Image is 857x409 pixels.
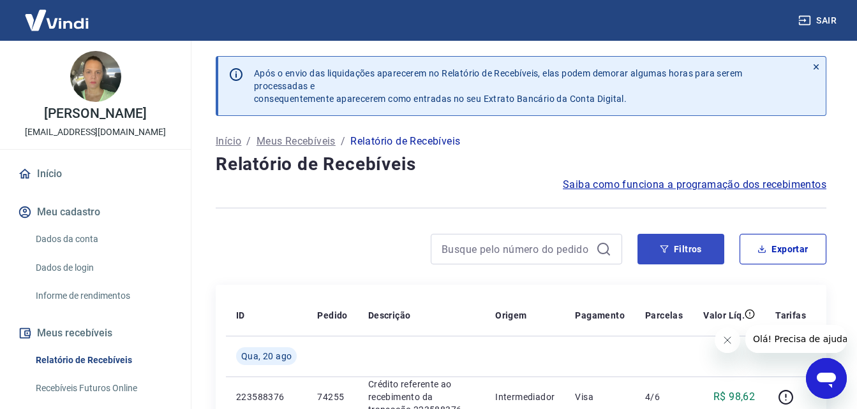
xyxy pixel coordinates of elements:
[31,283,175,309] a: Informe de rendimentos
[25,126,166,139] p: [EMAIL_ADDRESS][DOMAIN_NAME]
[31,255,175,281] a: Dados de login
[44,107,146,120] p: [PERSON_NAME]
[350,134,460,149] p: Relatório de Recebíveis
[241,350,292,362] span: Qua, 20 ago
[645,309,683,322] p: Parcelas
[775,309,806,322] p: Tarifas
[341,134,345,149] p: /
[31,226,175,252] a: Dados da conta
[317,391,347,403] p: 74255
[442,240,591,259] input: Busque pelo número do pedido
[637,234,724,264] button: Filtros
[257,134,336,149] a: Meus Recebíveis
[713,389,755,405] p: R$ 98,62
[8,9,107,19] span: Olá! Precisa de ajuda?
[254,67,796,105] p: Após o envio das liquidações aparecerem no Relatório de Recebíveis, elas podem demorar algumas ho...
[796,9,842,32] button: Sair
[236,391,297,403] p: 223588376
[575,309,625,322] p: Pagamento
[15,198,175,226] button: Meu cadastro
[317,309,347,322] p: Pedido
[216,152,826,177] h4: Relatório de Recebíveis
[740,234,826,264] button: Exportar
[645,391,683,403] p: 4/6
[495,391,555,403] p: Intermediador
[15,1,98,39] img: Vindi
[495,309,526,322] p: Origem
[70,51,121,102] img: 15d61fe2-2cf3-463f-abb3-188f2b0ad94a.jpeg
[31,375,175,401] a: Recebíveis Futuros Online
[368,309,411,322] p: Descrição
[703,309,745,322] p: Valor Líq.
[745,325,847,353] iframe: Mensagem da empresa
[715,327,740,353] iframe: Fechar mensagem
[236,309,245,322] p: ID
[15,160,175,188] a: Início
[15,319,175,347] button: Meus recebíveis
[31,347,175,373] a: Relatório de Recebíveis
[246,134,251,149] p: /
[216,134,241,149] a: Início
[806,358,847,399] iframe: Botão para abrir a janela de mensagens
[575,391,625,403] p: Visa
[563,177,826,192] a: Saiba como funciona a programação dos recebimentos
